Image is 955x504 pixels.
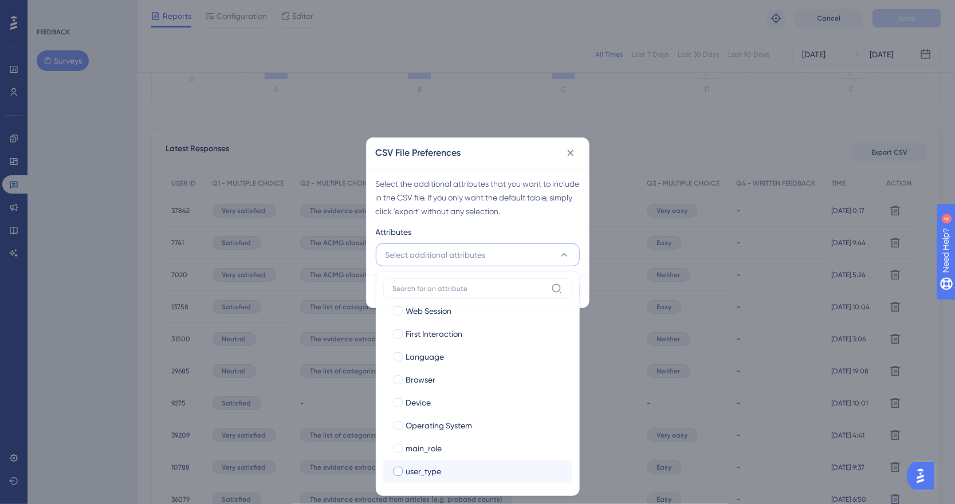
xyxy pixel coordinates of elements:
span: Attributes [376,225,412,239]
div: 4 [80,6,83,15]
span: Select additional attributes [386,248,486,262]
h2: CSV File Preferences [376,146,461,160]
span: First Interaction [406,327,463,341]
div: Select the additional attributes that you want to include in the CSV file. If you only want the d... [376,177,580,218]
span: user_type [406,464,442,478]
span: Browser [406,373,436,387]
span: Operating System [406,419,473,432]
iframe: UserGuiding AI Assistant Launcher [907,459,941,493]
span: Language [406,350,445,364]
span: main_role [406,442,442,455]
span: Web Session [406,304,452,318]
span: Device [406,396,431,409]
span: Need Help? [27,3,72,17]
input: Search for an attribute [393,284,547,293]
